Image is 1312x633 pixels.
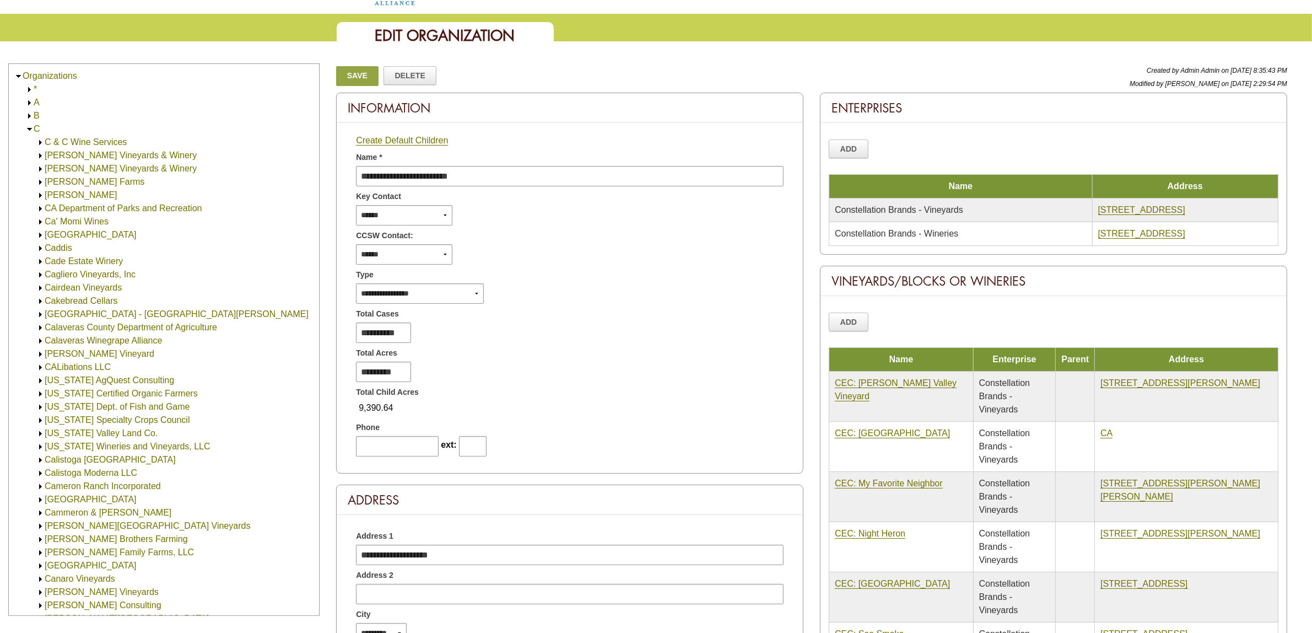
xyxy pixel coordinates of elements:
a: Cammeron & [PERSON_NAME] [45,508,171,517]
td: Name [829,175,1092,199]
img: Expand Camino Springs Vineyard [36,496,45,504]
img: Expand Cal Poly State University - San Luis Obispo [36,310,45,319]
a: Calistoga [GEOGRAPHIC_DATA] [45,455,176,464]
span: Total Acres [356,347,397,359]
a: Add [829,313,868,331]
td: Constellation Brands - Wineries [829,222,1092,246]
a: Add [829,140,868,158]
a: CA Department of Parks and Recreation [45,203,202,213]
span: Constellation Brands - Vineyards [979,479,1030,514]
a: [STREET_ADDRESS][PERSON_NAME] [1100,378,1260,388]
span: Constellation Brands - Vineyards [979,529,1030,565]
a: Cade Estate Winery [45,256,123,266]
a: CALibations LLC [45,362,111,372]
a: [STREET_ADDRESS][PERSON_NAME] [1100,529,1260,539]
a: [US_STATE] Specialty Crops Council [45,415,190,425]
a: A [34,98,40,107]
a: Calistoga Moderna LLC [45,468,137,478]
td: Name [829,348,974,372]
td: Address [1095,348,1278,372]
img: Expand CA Department of Parks and Recreation [36,205,45,213]
img: Expand Campsix Ranch [36,562,45,570]
span: Created by Admin Admin on [DATE] 8:35:43 PM Modified by [PERSON_NAME] on [DATE] 2:29:54 PM [1130,67,1287,88]
img: Expand Caddis [36,244,45,253]
img: Expand Cade Estate Winery [36,258,45,266]
a: [PERSON_NAME][GEOGRAPHIC_DATA] [45,614,209,623]
a: Cagliero Vineyards, Inc [45,270,136,279]
img: Expand California Specialty Crops Council [36,416,45,425]
img: Expand Cairdean Vineyards [36,284,45,292]
a: CEC: [GEOGRAPHIC_DATA] [835,428,950,438]
a: CA [1100,428,1113,438]
span: Address 1 [356,530,393,542]
a: [GEOGRAPHIC_DATA] [45,495,137,504]
div: Information [337,93,803,123]
a: [STREET_ADDRESS] [1098,205,1185,215]
img: Expand Campos Brothers Farming [36,535,45,544]
span: CCSW Contact: [356,230,413,242]
a: CEC: Night Heron [835,529,905,539]
img: Expand Canaro Vineyards [36,575,45,583]
a: [US_STATE] Dept. of Fish and Game [45,402,190,411]
img: Expand Canino Ridge [36,615,45,623]
a: [PERSON_NAME] Vineyards & Winery [45,164,197,173]
img: Expand * [25,85,34,94]
img: Expand California Dept. of Fish and Game [36,403,45,411]
img: Expand Calistoga Moderna LLC [36,469,45,478]
img: Expand California Valley Land Co. [36,430,45,438]
td: Enterprise [973,348,1056,372]
a: [US_STATE] Certified Organic Farmers [45,389,198,398]
a: [PERSON_NAME] Farms [45,177,144,186]
img: Expand Caldwell Vineyard [36,350,45,358]
a: CEC: My Favorite Neighbor [835,479,943,489]
img: Expand C.J. Ritchie Farms [36,178,45,186]
a: [US_STATE] Wineries and Vineyards, LLC [45,442,210,451]
a: Cairdean Vineyards [45,283,122,292]
a: B [34,111,40,120]
img: Expand Calistoga Artisan Village [36,456,45,464]
a: [GEOGRAPHIC_DATA] [45,230,137,239]
a: [PERSON_NAME] [45,190,117,200]
span: Key Contact [356,191,401,202]
span: Constellation Brands - Vineyards [979,579,1030,615]
span: Address 2 [356,570,393,581]
img: Expand Cammeron & Cameron [36,509,45,517]
img: Expand C. Emmons Vineyards & Winery [36,152,45,160]
img: Expand Cagliero Vineyards, Inc [36,271,45,279]
a: Caddis [45,243,72,253]
a: Cameron Ranch Incorporated [45,481,161,491]
td: Constellation Brands - Vineyards [829,199,1092,222]
a: [PERSON_NAME] Family Farms, LLC [45,548,194,557]
a: [US_STATE] Valley Land Co. [45,428,158,438]
a: [STREET_ADDRESS] [1100,579,1187,589]
span: Phone [356,422,380,433]
img: Expand Calaveras Winegrape Alliance [36,337,45,345]
img: Expand Cameron Ranch Incorporated [36,482,45,491]
a: [STREET_ADDRESS][PERSON_NAME][PERSON_NAME] [1100,479,1260,502]
a: [PERSON_NAME] Vineyards & Winery [45,151,197,160]
td: Parent [1056,348,1095,372]
a: [STREET_ADDRESS] [1098,229,1185,239]
span: 9,390.64 [356,399,396,417]
a: [PERSON_NAME] Vineyard [45,349,154,358]
img: Expand California Certified Organic Farmers [36,390,45,398]
img: Expand C.W. Milhous [36,191,45,200]
img: Expand C & C Wine Services [36,138,45,147]
img: Expand CALibations LLC [36,363,45,372]
div: Enterprises [820,93,1287,123]
span: Total Child Acres [356,387,419,398]
a: [PERSON_NAME] Vineyards [45,587,159,597]
img: Expand Campbell Ranch Vineyards [36,522,45,530]
img: Expand Candelario Consulting [36,602,45,610]
a: Ca' Momi Wines [45,217,109,226]
img: Expand Campos Family Farms, LLC [36,549,45,557]
a: Organizations [23,71,77,81]
span: ext: [441,440,456,449]
span: Edit Organization [375,26,515,45]
img: Collapse Organizations [14,72,23,81]
a: CEC: [GEOGRAPHIC_DATA] [835,579,950,589]
img: Collapse C [25,125,34,133]
a: Delete [384,66,436,85]
img: Expand B [25,112,34,120]
a: [GEOGRAPHIC_DATA] [45,561,137,570]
